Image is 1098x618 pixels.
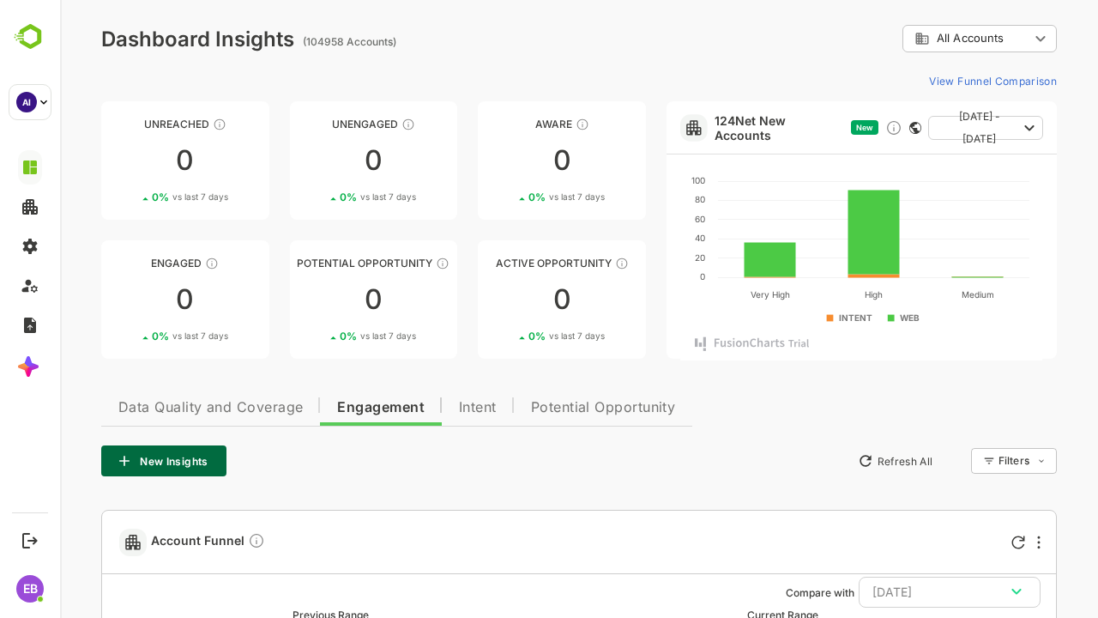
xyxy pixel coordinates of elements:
[516,118,529,131] div: These accounts have just entered the buying cycle and need further nurturing
[41,445,166,476] button: New Insights
[230,101,398,220] a: UnengagedThese accounts have not shown enough engagement and need nurturing00%vs last 7 days
[468,191,545,203] div: 0 %
[489,191,545,203] span: vs last 7 days
[951,536,965,549] div: Refresh
[58,401,243,415] span: Data Quality and Coverage
[489,330,545,342] span: vs last 7 days
[341,118,355,131] div: These accounts have not shown enough engagement and need nurturing
[112,191,168,203] span: vs last 7 days
[849,122,861,134] div: This card does not support filter and segments
[418,118,586,130] div: Aware
[655,113,784,142] a: 124Net New Accounts
[16,575,44,603] div: EB
[635,214,645,224] text: 60
[41,147,209,174] div: 0
[418,147,586,174] div: 0
[18,529,41,552] button: Logout
[243,35,341,48] ag: (104958 Accounts)
[418,101,586,220] a: AwareThese accounts have just entered the buying cycle and need further nurturing00%vs last 7 days
[41,257,209,270] div: Engaged
[280,191,356,203] div: 0 %
[145,257,159,270] div: These accounts are warm, further nurturing would qualify them to MQAs
[938,454,969,467] div: Filters
[937,445,997,476] div: Filters
[41,286,209,313] div: 0
[91,532,205,552] span: Account Funnel
[977,536,980,549] div: More
[418,286,586,313] div: 0
[230,257,398,270] div: Potential Opportunity
[280,330,356,342] div: 0 %
[812,581,967,603] div: [DATE]
[635,194,645,204] text: 80
[230,118,398,130] div: Unengaged
[153,118,166,131] div: These accounts have not been engaged with for a defined time period
[399,401,437,415] span: Intent
[799,577,980,608] button: [DATE]
[418,240,586,359] a: Active OpportunityThese accounts have open opportunities which might be at any of the Sales Stage...
[41,27,234,51] div: Dashboard Insights
[862,67,997,94] button: View Funnel Comparison
[882,106,957,150] span: [DATE] - [DATE]
[376,257,389,270] div: These accounts are MQAs and can be passed on to Inside Sales
[691,289,730,300] text: Very High
[418,257,586,270] div: Active Opportunity
[631,175,645,185] text: 100
[92,330,168,342] div: 0 %
[9,21,52,53] img: BambooboxLogoMark.f1c84d78b4c51b1a7b5f700c9845e183.svg
[842,22,997,56] div: All Accounts
[230,240,398,359] a: Potential OpportunityThese accounts are MQAs and can be passed on to Inside Sales00%vs last 7 days
[41,240,209,359] a: EngagedThese accounts are warm, further nurturing would qualify them to MQAs00%vs last 7 days
[796,123,813,132] span: New
[188,532,205,552] div: Compare Funnel to any previous dates, and click on any plot in the current funnel to view the det...
[877,32,944,45] span: All Accounts
[635,233,645,243] text: 40
[790,447,880,475] button: Refresh All
[468,330,545,342] div: 0 %
[230,286,398,313] div: 0
[854,31,969,46] div: All Accounts
[805,289,823,300] text: High
[640,271,645,282] text: 0
[41,118,209,130] div: Unreached
[635,252,645,263] text: 20
[825,119,842,136] div: Discover new ICP-fit accounts showing engagement — via intent surges, anonymous website visits, L...
[41,101,209,220] a: UnreachedThese accounts have not been engaged with for a defined time period00%vs last 7 days
[902,289,934,300] text: Medium
[300,330,356,342] span: vs last 7 days
[16,92,37,112] div: AI
[471,401,616,415] span: Potential Opportunity
[868,116,983,140] button: [DATE] - [DATE]
[277,401,365,415] span: Engagement
[92,191,168,203] div: 0 %
[555,257,569,270] div: These accounts have open opportunities which might be at any of the Sales Stages
[726,586,794,599] ag: Compare with
[230,147,398,174] div: 0
[300,191,356,203] span: vs last 7 days
[112,330,168,342] span: vs last 7 days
